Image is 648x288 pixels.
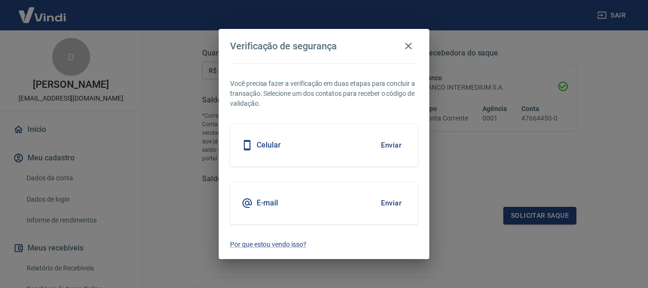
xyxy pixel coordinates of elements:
button: Enviar [376,135,407,155]
button: Enviar [376,193,407,213]
a: Por que estou vendo isso? [230,240,418,250]
h4: Verificação de segurança [230,40,337,52]
h5: Celular [257,140,281,150]
p: Você precisa fazer a verificação em duas etapas para concluir a transação. Selecione um dos conta... [230,79,418,109]
h5: E-mail [257,198,278,208]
